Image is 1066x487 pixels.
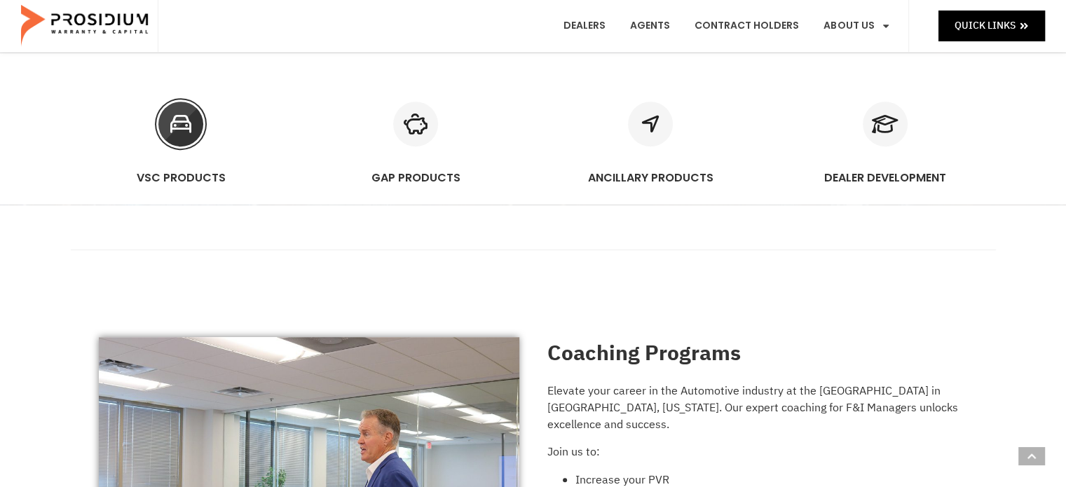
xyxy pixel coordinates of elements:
[628,102,673,146] a: ANCILLARY PRODUCTS
[938,11,1045,41] a: Quick Links
[547,444,968,460] p: Join us to:
[371,170,460,186] a: GAP PRODUCTS
[588,170,713,186] a: ANCILLARY PRODUCTS
[547,337,968,369] h2: Coaching Programs
[955,17,1016,34] span: Quick Links
[824,170,946,186] a: DEALER DEVELOPMENT
[393,102,438,146] a: GAP PRODUCTS
[137,170,226,186] a: VSC PRODUCTS
[158,102,203,146] a: VSC PRODUCTS
[863,102,908,146] a: DEALER DEVELOPMENT
[547,383,968,433] p: Elevate your career in the Automotive industry at the [GEOGRAPHIC_DATA] in [GEOGRAPHIC_DATA], [US...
